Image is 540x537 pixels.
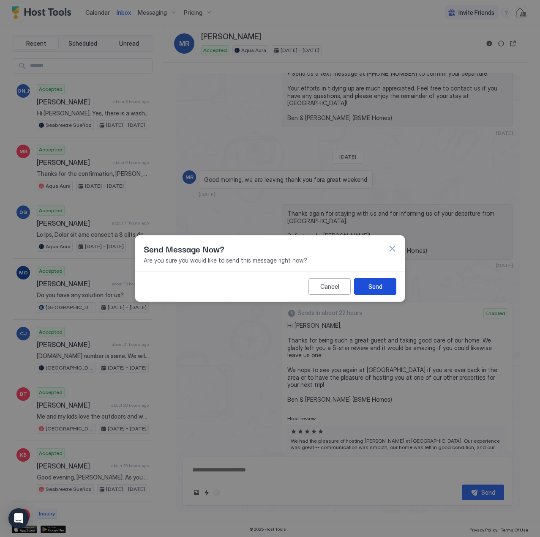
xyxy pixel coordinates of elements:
span: Send Message Now? [144,242,224,255]
div: Cancel [320,282,339,291]
span: Are you sure you would like to send this message right now? [144,257,396,264]
button: Cancel [308,278,351,295]
div: Open Intercom Messenger [8,508,29,529]
div: Send [368,282,382,291]
button: Send [354,278,396,295]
